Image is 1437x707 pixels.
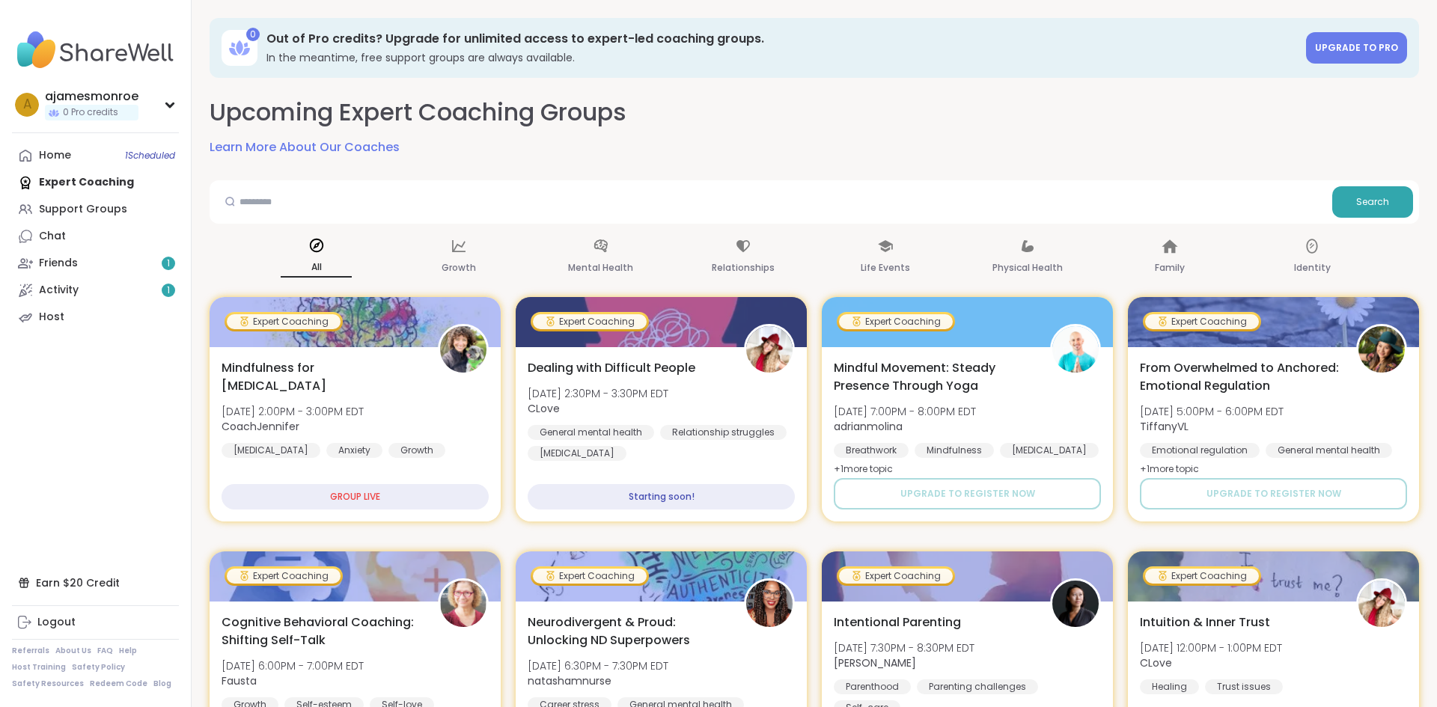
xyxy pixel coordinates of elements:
a: Activity1 [12,277,179,304]
b: Fausta [222,673,257,688]
span: Cognitive Behavioral Coaching: Shifting Self-Talk [222,613,421,649]
span: [DATE] 2:30PM - 3:30PM EDT [528,386,668,401]
div: Expert Coaching [839,314,953,329]
p: Family [1155,259,1185,277]
img: adrianmolina [1052,326,1099,373]
div: Growth [388,443,445,458]
div: Host [39,310,64,325]
div: Expert Coaching [227,569,341,584]
div: [MEDICAL_DATA] [1000,443,1099,458]
img: CLove [746,326,793,373]
span: Mindfulness for [MEDICAL_DATA] [222,359,421,395]
button: Search [1332,186,1413,218]
p: All [281,258,352,278]
div: Breathwork [834,443,909,458]
span: [DATE] 2:00PM - 3:00PM EDT [222,404,364,419]
div: General mental health [528,425,654,440]
div: [MEDICAL_DATA] [528,446,626,461]
div: Earn $20 Credit [12,569,179,596]
span: [DATE] 7:30PM - 8:30PM EDT [834,640,974,655]
div: Relationship struggles [660,425,787,440]
a: Blog [153,679,171,689]
b: CoachJennifer [222,419,299,434]
span: Dealing with Difficult People [528,359,695,377]
span: Upgrade to Pro [1315,41,1398,54]
p: Physical Health [992,259,1063,277]
div: Trust issues [1205,679,1283,694]
span: From Overwhelmed to Anchored: Emotional Regulation [1140,359,1340,395]
span: Intuition & Inner Trust [1140,613,1270,631]
img: natashamnurse [746,581,793,627]
p: Life Events [861,259,910,277]
p: Growth [442,259,476,277]
a: Redeem Code [90,679,147,689]
div: ajamesmonroe [45,88,138,105]
img: Natasha [1052,581,1099,627]
span: [DATE] 6:30PM - 7:30PM EDT [528,658,668,673]
a: Friends1 [12,250,179,277]
p: Identity [1294,259,1331,277]
span: Search [1356,195,1389,209]
b: TiffanyVL [1140,419,1189,434]
span: [DATE] 7:00PM - 8:00PM EDT [834,404,976,419]
p: Mental Health [568,259,633,277]
span: Mindful Movement: Steady Presence Through Yoga [834,359,1034,395]
div: General mental health [1266,443,1392,458]
a: Referrals [12,646,49,656]
div: Expert Coaching [839,569,953,584]
img: CLove [1358,581,1405,627]
div: Logout [37,615,76,630]
a: About Us [55,646,91,656]
span: Neurodivergent & Proud: Unlocking ND Superpowers [528,613,727,649]
a: Host [12,304,179,331]
span: 1 [167,284,170,297]
div: GROUP LIVE [222,484,489,509]
b: CLove [528,401,560,416]
a: Logout [12,609,179,636]
a: Support Groups [12,196,179,223]
img: ShareWell Nav Logo [12,24,179,76]
div: Support Groups [39,202,127,217]
span: [DATE] 6:00PM - 7:00PM EDT [222,658,364,673]
div: Home [39,148,71,163]
a: Help [119,646,137,656]
img: CoachJennifer [440,326,486,373]
span: 1 [167,257,170,270]
div: 0 [246,28,260,41]
span: [DATE] 5:00PM - 6:00PM EDT [1140,404,1284,419]
b: natashamnurse [528,673,611,688]
div: Expert Coaching [227,314,341,329]
span: Upgrade to register now [1206,487,1341,501]
div: Anxiety [326,443,382,458]
span: [DATE] 12:00PM - 1:00PM EDT [1140,640,1282,655]
button: Upgrade to register now [1140,478,1407,509]
div: Friends [39,256,78,271]
div: Expert Coaching [533,569,647,584]
span: Intentional Parenting [834,613,961,631]
div: Mindfulness [915,443,994,458]
span: Upgrade to register now [900,487,1035,501]
b: [PERSON_NAME] [834,655,916,670]
div: Expert Coaching [1145,314,1259,329]
div: Starting soon! [528,484,795,509]
div: Emotional regulation [1140,443,1260,458]
a: Safety Policy [72,662,125,673]
button: Upgrade to register now [834,478,1101,509]
div: Expert Coaching [533,314,647,329]
div: Activity [39,283,79,298]
a: Host Training [12,662,66,673]
b: adrianmolina [834,419,903,434]
div: Parenting challenges [917,679,1038,694]
a: Safety Resources [12,679,84,689]
div: Expert Coaching [1145,569,1259,584]
div: Healing [1140,679,1199,694]
a: FAQ [97,646,113,656]
img: TiffanyVL [1358,326,1405,373]
a: Home1Scheduled [12,142,179,169]
b: CLove [1140,655,1172,670]
h3: In the meantime, free support groups are always available. [266,50,1297,65]
div: Parenthood [834,679,911,694]
a: Upgrade to Pro [1306,32,1407,64]
p: Relationships [712,259,775,277]
h2: Upcoming Expert Coaching Groups [210,96,626,129]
